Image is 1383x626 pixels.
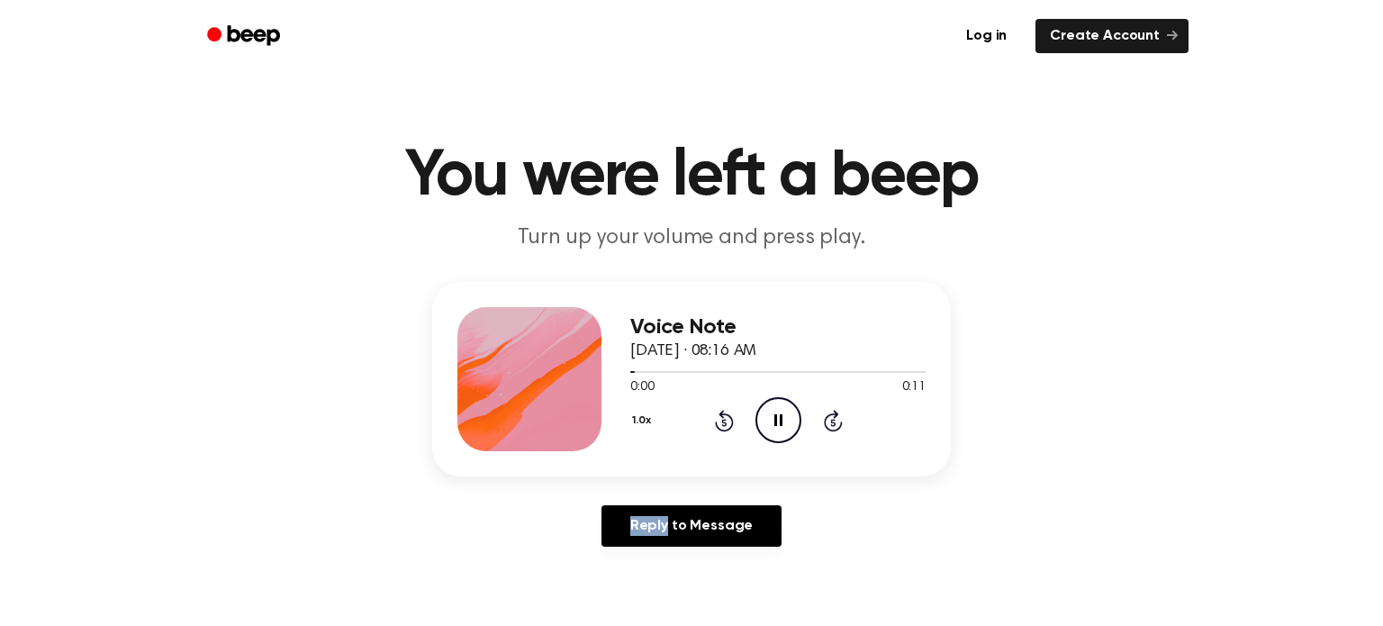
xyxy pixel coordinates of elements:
span: 0:00 [630,378,654,397]
h1: You were left a beep [230,144,1152,209]
button: 1.0x [630,405,657,436]
a: Create Account [1035,19,1189,53]
a: Beep [194,19,296,54]
span: [DATE] · 08:16 AM [630,343,756,359]
span: 0:11 [902,378,926,397]
a: Reply to Message [601,505,782,547]
p: Turn up your volume and press play. [346,223,1037,253]
h3: Voice Note [630,315,926,340]
a: Log in [948,15,1025,57]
